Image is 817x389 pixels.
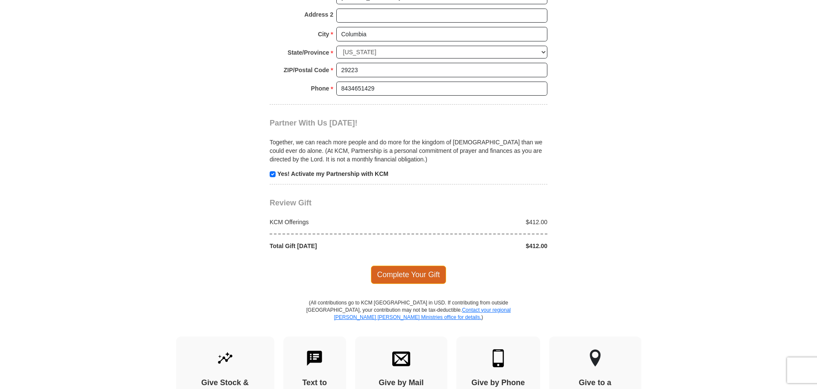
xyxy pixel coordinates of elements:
strong: Address 2 [304,9,333,20]
strong: City [318,28,329,40]
h4: Give by Phone [471,378,525,388]
span: Partner With Us [DATE]! [270,119,358,127]
img: give-by-stock.svg [216,349,234,367]
div: $412.00 [408,218,552,226]
a: Contact your regional [PERSON_NAME] [PERSON_NAME] Ministries office for details. [334,307,511,320]
span: Complete Your Gift [371,266,447,284]
img: envelope.svg [392,349,410,367]
img: other-region [589,349,601,367]
div: Total Gift [DATE] [265,242,409,250]
p: Together, we can reach more people and do more for the kingdom of [DEMOGRAPHIC_DATA] than we coul... [270,138,547,164]
div: $412.00 [408,242,552,250]
strong: Phone [311,82,329,94]
p: (All contributions go to KCM [GEOGRAPHIC_DATA] in USD. If contributing from outside [GEOGRAPHIC_D... [306,299,511,336]
img: mobile.svg [489,349,507,367]
div: KCM Offerings [265,218,409,226]
span: Review Gift [270,199,312,207]
strong: ZIP/Postal Code [284,64,329,76]
img: text-to-give.svg [306,349,323,367]
h4: Give by Mail [370,378,432,388]
strong: State/Province [288,47,329,58]
strong: Yes! Activate my Partnership with KCM [277,170,388,177]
